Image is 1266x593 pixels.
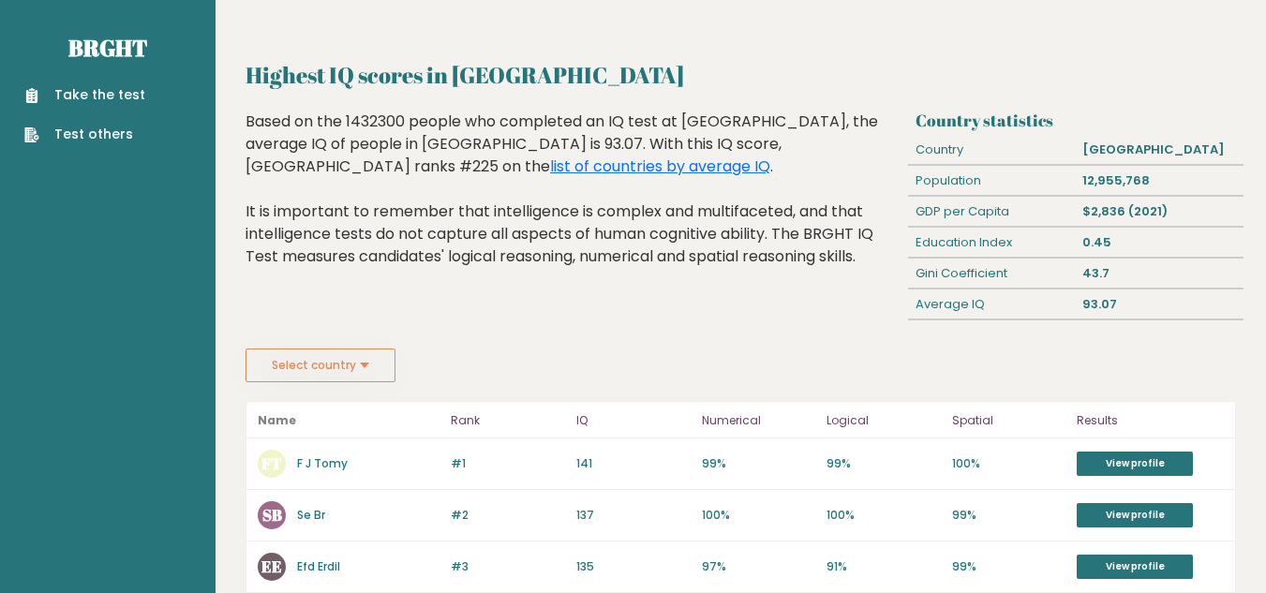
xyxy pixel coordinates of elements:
[550,156,770,177] a: list of countries by average IQ
[827,507,941,524] p: 100%
[702,409,816,432] p: Numerical
[576,558,691,575] p: 135
[246,348,395,382] button: Select country
[702,507,816,524] p: 100%
[827,455,941,472] p: 99%
[451,409,565,432] p: Rank
[451,455,565,472] p: #1
[297,507,325,523] a: Se Br
[1077,409,1224,432] p: Results
[1077,503,1193,527] a: View profile
[908,259,1076,289] div: Gini Coefficient
[297,455,348,471] a: F J Tomy
[952,409,1066,432] p: Spatial
[1076,197,1244,227] div: $2,836 (2021)
[702,455,816,472] p: 99%
[24,125,145,144] a: Test others
[576,507,691,524] p: 137
[1077,452,1193,476] a: View profile
[1076,135,1244,165] div: [GEOGRAPHIC_DATA]
[827,409,941,432] p: Logical
[576,455,691,472] p: 141
[1076,259,1244,289] div: 43.7
[451,558,565,575] p: #3
[908,289,1076,319] div: Average IQ
[297,558,340,574] a: Efd Erdil
[261,452,282,474] text: FT
[916,111,1236,130] h3: Country statistics
[908,166,1076,196] div: Population
[908,197,1076,227] div: GDP per Capita
[576,409,691,432] p: IQ
[1076,289,1244,319] div: 93.07
[1076,228,1244,258] div: 0.45
[952,455,1066,472] p: 100%
[68,33,147,63] a: Brght
[451,507,565,524] p: #2
[702,558,816,575] p: 97%
[827,558,941,575] p: 91%
[1076,166,1244,196] div: 12,955,768
[952,558,1066,575] p: 99%
[258,412,296,428] b: Name
[1077,555,1193,579] a: View profile
[24,85,145,105] a: Take the test
[246,58,1236,92] h2: Highest IQ scores in [GEOGRAPHIC_DATA]
[262,504,282,526] text: SB
[908,135,1076,165] div: Country
[952,507,1066,524] p: 99%
[261,556,282,577] text: EE
[908,228,1076,258] div: Education Index
[246,111,901,296] div: Based on the 1432300 people who completed an IQ test at [GEOGRAPHIC_DATA], the average IQ of peop...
